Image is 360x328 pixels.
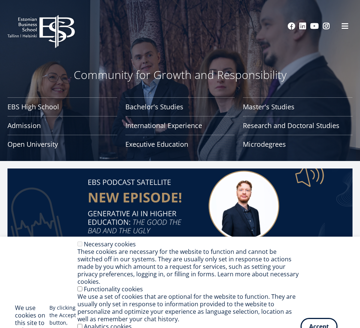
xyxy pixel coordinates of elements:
a: Microdegrees [243,135,353,154]
label: Functionality cookies [84,285,143,293]
a: Instagram [323,22,330,30]
a: Linkedin [299,22,306,30]
label: Necessary cookies [84,240,136,248]
a: Youtube [310,22,319,30]
p: Community for Growth and Responsibility [7,67,353,82]
a: Bachelor's Studies [125,97,235,116]
img: Satellite #49 [7,168,353,243]
div: These cookies are necessary for the website to function and cannot be switched off in our systems... [77,248,300,285]
a: Master's Studies [243,97,353,116]
a: Executive Education [125,135,235,154]
a: EBS High School [7,97,117,116]
a: Research and Doctoral Studies [243,116,353,135]
div: We use a set of cookies that are optional for the website to function. They are usually only set ... [77,293,300,323]
a: Open University [7,135,117,154]
a: Admission [7,116,117,135]
a: Facebook [288,22,295,30]
a: International Experience [125,116,235,135]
